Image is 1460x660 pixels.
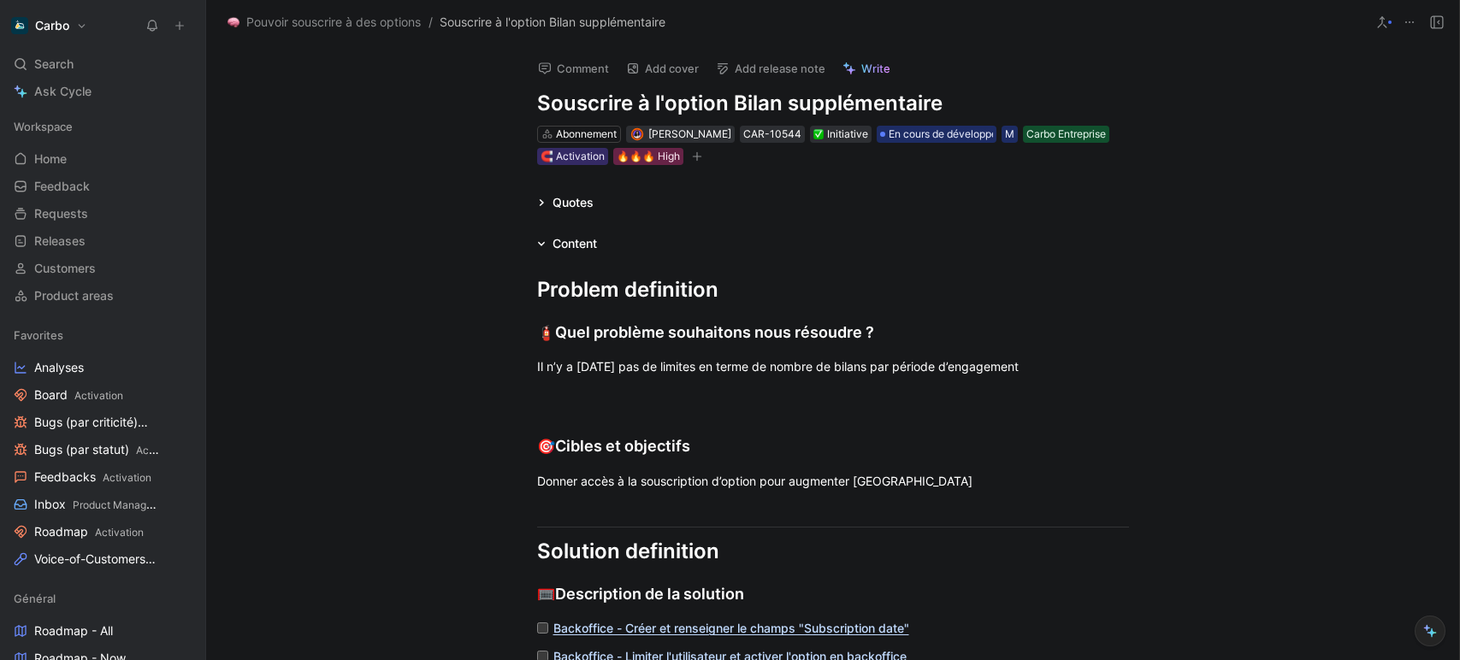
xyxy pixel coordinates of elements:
[35,18,69,33] h1: Carbo
[136,444,185,457] span: Activation
[7,228,198,254] a: Releases
[34,468,151,486] span: Feedbacks
[813,129,824,139] img: ✅
[537,274,1129,305] div: Problem definition
[537,324,555,341] span: 🧯
[7,256,198,281] a: Customers
[7,322,198,348] div: Favorites
[1005,126,1014,143] div: M
[633,129,642,138] img: avatar
[34,81,92,102] span: Ask Cycle
[553,192,594,213] div: Quotes
[7,410,198,435] a: Bugs (par criticité)Activation
[440,12,665,32] span: Souscrire à l'option Bilan supplémentaire
[7,586,198,611] div: Général
[14,590,56,607] span: Général
[73,498,176,511] span: Product Management
[34,359,84,376] span: Analyses
[7,519,198,545] a: RoadmapActivation
[861,61,890,76] span: Write
[743,126,801,143] div: CAR-10544
[617,148,680,165] div: 🔥🔥🔥 High
[618,56,706,80] button: Add cover
[7,437,198,463] a: Bugs (par statut)Activation
[74,389,123,402] span: Activation
[34,233,86,250] span: Releases
[537,586,555,603] span: 🥅
[877,126,996,143] div: En cours de développement
[7,283,198,309] a: Product areas
[34,496,158,514] span: Inbox
[708,56,833,80] button: Add release note
[7,51,198,77] div: Search
[553,233,597,254] div: Content
[34,441,160,459] span: Bugs (par statut)
[537,321,1129,345] div: Quel problème souhaitons nous résoudre ?
[95,526,144,539] span: Activation
[556,126,617,143] div: Abonnement
[537,582,1129,606] div: Description de la solution
[7,174,198,199] a: Feedback
[889,126,1021,143] span: En cours de développement
[7,201,198,227] a: Requests
[223,12,425,32] button: 🧠Pouvoir souscrire à des options
[34,150,67,168] span: Home
[103,471,151,484] span: Activation
[7,114,198,139] div: Workspace
[7,546,198,572] a: Voice-of-CustomersProduct Management
[34,54,74,74] span: Search
[537,438,555,455] span: 🎯
[7,146,198,172] a: Home
[553,621,909,635] a: Backoffice - Créer et renseigner le champs "Subscription date"
[835,56,898,80] button: Write
[246,12,421,32] span: Pouvoir souscrire à des options
[530,56,617,80] button: Comment
[14,118,73,135] span: Workspace
[813,126,868,143] div: Initiative
[1026,126,1106,143] div: Carbo Entreprise
[537,472,1129,490] div: Donner accès à la souscription d’option pour augmenter [GEOGRAPHIC_DATA]
[34,260,96,277] span: Customers
[34,414,162,432] span: Bugs (par criticité)
[34,523,144,541] span: Roadmap
[34,551,168,569] span: Voice-of-Customers
[530,233,604,254] div: Content
[648,127,731,140] span: [PERSON_NAME]
[537,536,1129,567] div: Solution definition
[34,205,88,222] span: Requests
[541,148,605,165] div: 🧲 Activation
[429,12,433,32] span: /
[537,434,1129,458] div: Cibles et objectifs
[7,618,198,644] a: Roadmap - All
[14,327,63,344] span: Favorites
[7,355,198,380] a: Analyses
[810,126,872,143] div: ✅Initiative
[34,287,114,304] span: Product areas
[537,357,1129,375] div: Il n’y a [DATE] pas de limites en terme de nombre de bilans par période d’engagement
[7,492,198,517] a: InboxProduct Management
[228,16,239,28] img: 🧠
[34,178,90,195] span: Feedback
[7,464,198,490] a: FeedbacksActivation
[7,382,198,408] a: BoardActivation
[530,192,600,213] div: Quotes
[7,14,92,38] button: CarboCarbo
[11,17,28,34] img: Carbo
[34,386,123,404] span: Board
[7,79,198,104] a: Ask Cycle
[34,622,113,639] span: Roadmap - All
[537,90,1129,117] h1: Souscrire à l'option Bilan supplémentaire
